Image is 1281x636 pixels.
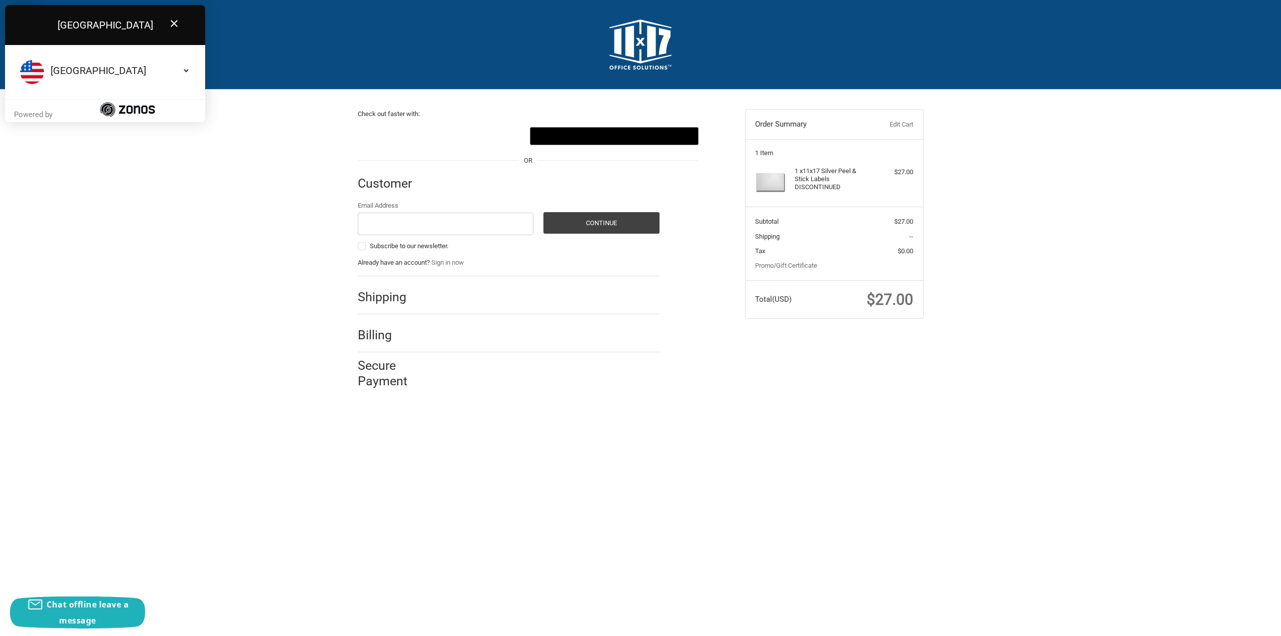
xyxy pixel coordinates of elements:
[519,156,537,166] span: OR
[530,127,699,145] button: Google Pay
[358,358,425,389] h2: Secure Payment
[894,218,913,225] span: $27.00
[898,247,913,255] span: $0.00
[14,110,57,120] div: Powered by
[864,120,913,130] a: Edit Cart
[543,212,660,234] button: Continue
[20,60,44,84] img: Flag of United States
[755,262,817,269] a: Promo/Gift Certificate
[358,258,660,268] p: Already have an account?
[755,120,864,130] h3: Order Summary
[358,289,416,305] h2: Shipping
[370,242,448,250] span: Subscribe to our newsletter.
[49,60,190,81] select: Select your country
[795,167,871,192] h4: 1 x 11x17 Silver Peel & Stick Labels DISCONTINUED
[755,218,779,225] span: Subtotal
[755,149,913,157] h3: 1 Item
[358,327,416,343] h2: Billing
[755,295,792,304] span: Total (USD)
[47,599,129,626] span: Chat offline leave a message
[358,201,534,211] label: Email Address
[755,233,780,240] span: Shipping
[909,233,913,240] span: --
[867,291,913,308] span: $27.00
[609,20,672,70] img: 11x17.com
[10,596,145,628] button: Chat offline leave a message
[5,5,205,45] div: [GEOGRAPHIC_DATA]
[755,247,765,255] span: Tax
[358,127,526,145] iframe: PayPal-paypal
[874,167,913,177] div: $27.00
[358,109,699,119] p: Check out faster with:
[358,176,416,191] h2: Customer
[431,259,464,266] a: Sign in now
